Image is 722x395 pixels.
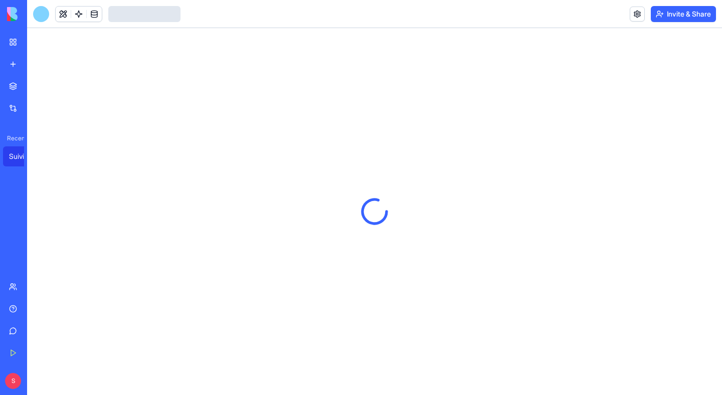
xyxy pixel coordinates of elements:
a: Suivi Interventions Artisans [3,146,43,166]
div: Suivi Interventions Artisans [9,151,37,161]
button: Invite & Share [651,6,716,22]
span: Recent [3,134,24,142]
img: logo [7,7,69,21]
span: S [5,373,21,389]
